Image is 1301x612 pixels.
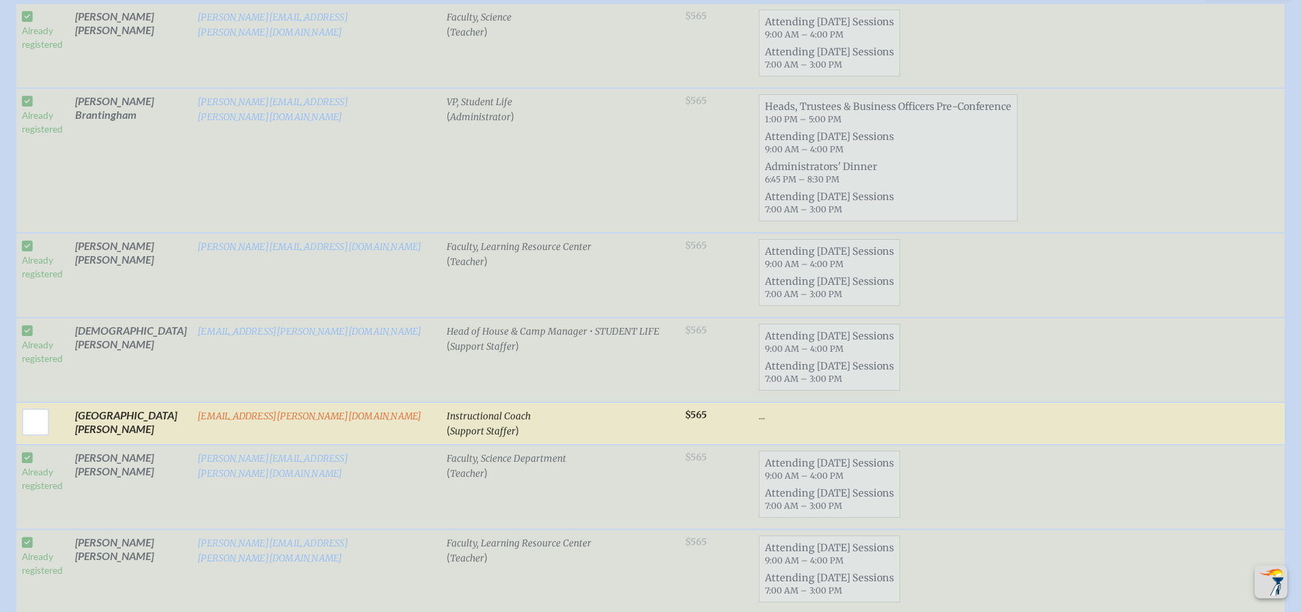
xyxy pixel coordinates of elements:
[450,426,516,437] span: Support Staffer
[765,259,843,269] span: 9:00 AM – 4:00 PM
[70,3,192,88] td: [PERSON_NAME] [PERSON_NAME]
[447,411,531,422] span: Instructional Coach
[447,423,450,436] span: (
[759,13,899,43] span: Attending [DATE] Sessions
[450,111,511,123] span: Administrator
[447,466,450,479] span: (
[70,402,192,445] td: [GEOGRAPHIC_DATA] [PERSON_NAME]
[197,96,348,123] a: [PERSON_NAME][EMAIL_ADDRESS][PERSON_NAME][DOMAIN_NAME]
[759,242,899,273] span: Attending [DATE] Sessions
[484,25,488,38] span: )
[447,12,512,23] span: Faculty, Science
[447,339,450,352] span: (
[759,569,899,599] span: Attending [DATE] Sessions
[450,341,516,352] span: Support Staffer
[765,114,841,124] span: 1:00 PM – 5:00 PM
[685,409,707,421] span: $565
[765,555,843,566] span: 9:00 AM – 4:00 PM
[765,204,842,214] span: 7:00 AM – 3:00 PM
[447,25,450,38] span: (
[197,453,348,479] a: [PERSON_NAME][EMAIL_ADDRESS][PERSON_NAME][DOMAIN_NAME]
[450,27,484,38] span: Teacher
[484,254,488,267] span: )
[759,273,899,303] span: Attending [DATE] Sessions
[447,453,566,464] span: Faculty, Science Department
[447,241,591,253] span: Faculty, Learning Resource Center
[759,327,899,357] span: Attending [DATE] Sessions
[759,158,1017,188] span: Administrators' Dinner
[484,551,488,564] span: )
[765,59,842,70] span: 7:00 AM – 3:00 PM
[759,454,899,484] span: Attending [DATE] Sessions
[765,174,839,184] span: 6:45 PM – 8:30 PM
[197,411,421,422] a: [EMAIL_ADDRESS][PERSON_NAME][DOMAIN_NAME]
[765,29,843,40] span: 9:00 AM – 4:00 PM
[197,326,421,337] a: [EMAIL_ADDRESS][PERSON_NAME][DOMAIN_NAME]
[759,98,1017,128] span: Heads, Trustees & Business Officers Pre-Conference
[759,484,899,514] span: Attending [DATE] Sessions
[450,553,484,564] span: Teacher
[765,344,843,354] span: 9:00 AM – 4:00 PM
[70,88,192,233] td: [PERSON_NAME] Brantingham
[197,538,348,564] a: [PERSON_NAME][EMAIL_ADDRESS][PERSON_NAME][DOMAIN_NAME]
[765,585,842,596] span: 7:00 AM – 3:00 PM
[759,43,899,73] span: Attending [DATE] Sessions
[447,96,512,108] span: VP, Student Life
[759,408,1039,422] p: ...
[765,144,843,154] span: 9:00 AM – 4:00 PM
[484,466,488,479] span: )
[447,551,450,564] span: (
[197,12,348,38] a: [PERSON_NAME][EMAIL_ADDRESS][PERSON_NAME][DOMAIN_NAME]
[1255,566,1287,598] button: Scroll Top
[1257,568,1285,596] img: To the top
[70,318,192,402] td: [DEMOGRAPHIC_DATA] [PERSON_NAME]
[450,256,484,268] span: Teacher
[447,326,659,337] span: Head of House & Camp Manager • STUDENT LIFE
[511,109,514,122] span: )
[516,339,519,352] span: )
[765,374,842,384] span: 7:00 AM – 3:00 PM
[516,423,519,436] span: )
[765,289,842,299] span: 7:00 AM – 3:00 PM
[197,241,421,253] a: [PERSON_NAME][EMAIL_ADDRESS][DOMAIN_NAME]
[759,128,1017,158] span: Attending [DATE] Sessions
[759,357,899,387] span: Attending [DATE] Sessions
[447,254,450,267] span: (
[765,471,843,481] span: 9:00 AM – 4:00 PM
[450,468,484,479] span: Teacher
[759,539,899,569] span: Attending [DATE] Sessions
[759,188,1017,218] span: Attending [DATE] Sessions
[70,233,192,318] td: [PERSON_NAME] [PERSON_NAME]
[70,445,192,529] td: [PERSON_NAME] [PERSON_NAME]
[447,538,591,549] span: Faculty, Learning Resource Center
[447,109,450,122] span: (
[765,501,842,511] span: 7:00 AM – 3:00 PM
